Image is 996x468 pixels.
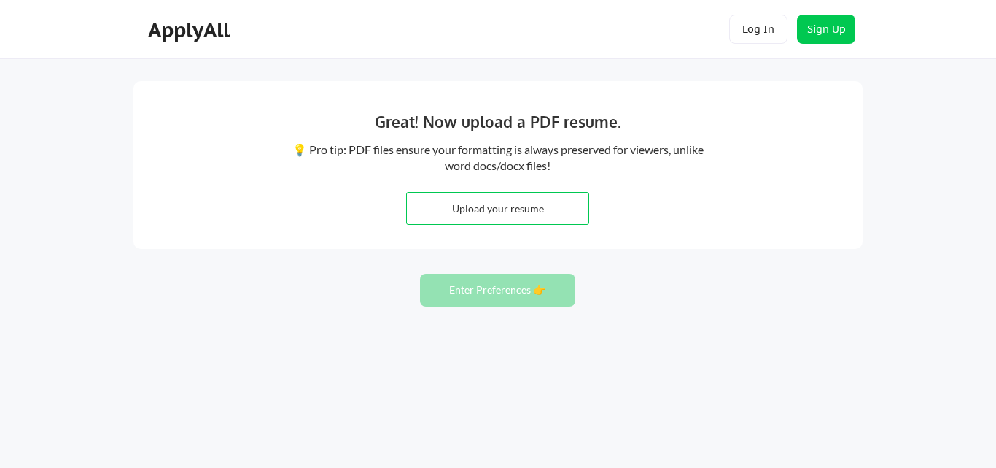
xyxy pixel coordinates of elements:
div: 💡 Pro tip: PDF files ensure your formatting is always preserved for viewers, unlike word docs/doc... [290,142,705,174]
div: ApplyAll [148,18,234,42]
button: Enter Preferences 👉 [420,274,575,307]
button: Sign Up [797,15,855,44]
div: Great! Now upload a PDF resume. [276,110,720,134]
button: Log In [729,15,787,44]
